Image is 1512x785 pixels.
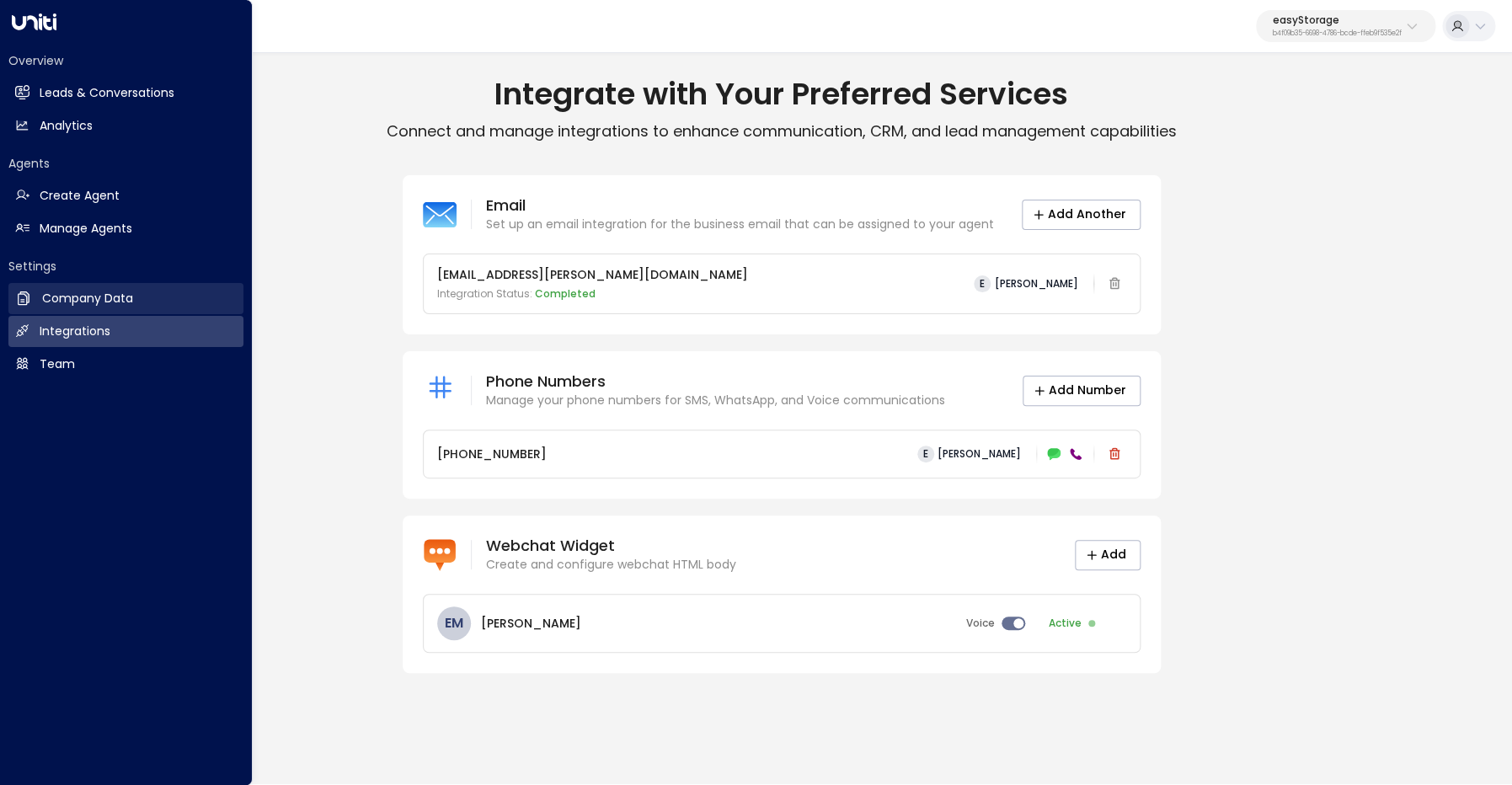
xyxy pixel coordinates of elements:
a: Analytics [8,110,243,142]
span: [PERSON_NAME] [938,448,1021,460]
p: b4f09b35-6698-4786-bcde-ffeb9f535e2f [1273,30,1402,37]
span: Active [1049,616,1082,631]
p: Phone Numbers [486,371,945,392]
button: Add Number [1023,376,1141,406]
span: Completed [535,286,596,301]
button: Add [1075,540,1141,570]
p: [PERSON_NAME] [481,615,581,633]
h2: Settings [8,258,243,275]
h1: Integrate with Your Preferred Services [51,76,1512,113]
span: E [917,446,934,462]
p: Integration Status: [437,286,748,302]
p: Manage your phone numbers for SMS, WhatsApp, and Voice communications [486,392,945,409]
div: Click to disable [1042,612,1126,634]
p: Email [486,195,994,216]
span: E [974,275,991,292]
h2: Leads & Conversations [40,84,174,102]
h2: Company Data [42,290,133,307]
a: Company Data [8,283,243,314]
button: easyStorageb4f09b35-6698-4786-bcde-ffeb9f535e2f [1256,10,1435,42]
div: EM [437,606,471,640]
span: Email integration cannot be deleted while linked to an active agent. Please deactivate the agent ... [1103,272,1126,296]
h2: Create Agent [40,187,120,205]
h2: Overview [8,52,243,69]
div: Click to disable voice [959,612,1032,634]
a: Integrations [8,316,243,347]
p: [EMAIL_ADDRESS][PERSON_NAME][DOMAIN_NAME] [437,266,748,284]
button: Delete phone number [1103,442,1126,466]
div: SMS (Active) [1045,446,1063,463]
p: Create and configure webchat HTML body [486,556,736,574]
span: Voice [966,616,995,631]
h2: Integrations [40,323,110,340]
h2: Manage Agents [40,220,132,238]
a: Leads & Conversations [8,77,243,109]
a: Create Agent [8,180,243,211]
p: [PHONE_NUMBER] [437,446,547,463]
h2: Agents [8,155,243,172]
h2: Analytics [40,117,93,135]
h2: Team [40,355,75,373]
a: Manage Agents [8,213,243,244]
p: Set up an email integration for the business email that can be assigned to your agent [486,216,994,233]
p: Connect and manage integrations to enhance communication, CRM, and lead management capabilities [51,121,1512,142]
p: easyStorage [1273,15,1402,25]
div: VOICE (Active) [1067,446,1085,463]
button: Add Another [1022,200,1141,230]
span: [PERSON_NAME] [995,278,1078,290]
a: Team [8,349,243,380]
p: Webchat Widget [486,536,736,556]
button: E[PERSON_NAME] [911,442,1028,466]
button: E[PERSON_NAME] [967,272,1085,296]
